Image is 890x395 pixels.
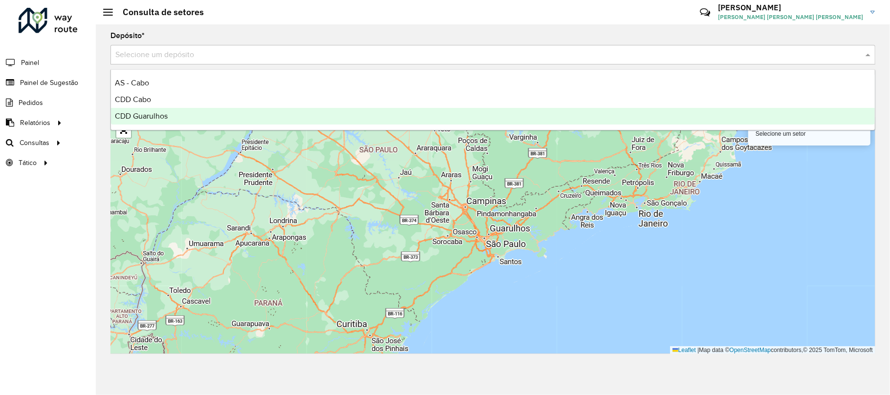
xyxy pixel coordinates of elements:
[697,347,699,353] span: |
[19,158,37,168] span: Tático
[110,69,875,130] ng-dropdown-panel: Options list
[20,138,49,148] span: Consultas
[19,98,43,108] span: Pedidos
[718,3,863,12] h3: [PERSON_NAME]
[115,95,151,104] span: CDD Cabo
[718,13,863,21] span: [PERSON_NAME] [PERSON_NAME] [PERSON_NAME]
[730,347,771,353] a: OpenStreetMap
[20,118,50,128] span: Relatórios
[20,78,78,88] span: Painel de Sugestão
[115,112,168,120] span: CDD Guarulhos
[113,7,204,18] h2: Consulta de setores
[673,347,696,353] a: Leaflet
[748,122,870,146] div: Selecione um setor
[21,58,39,68] span: Painel
[695,2,716,23] a: Contato Rápido
[115,79,149,87] span: AS - Cabo
[116,123,131,138] a: Abrir mapa em tela cheia
[670,346,875,354] div: Map data © contributors,© 2025 TomTom, Microsoft
[110,30,145,42] label: Depósito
